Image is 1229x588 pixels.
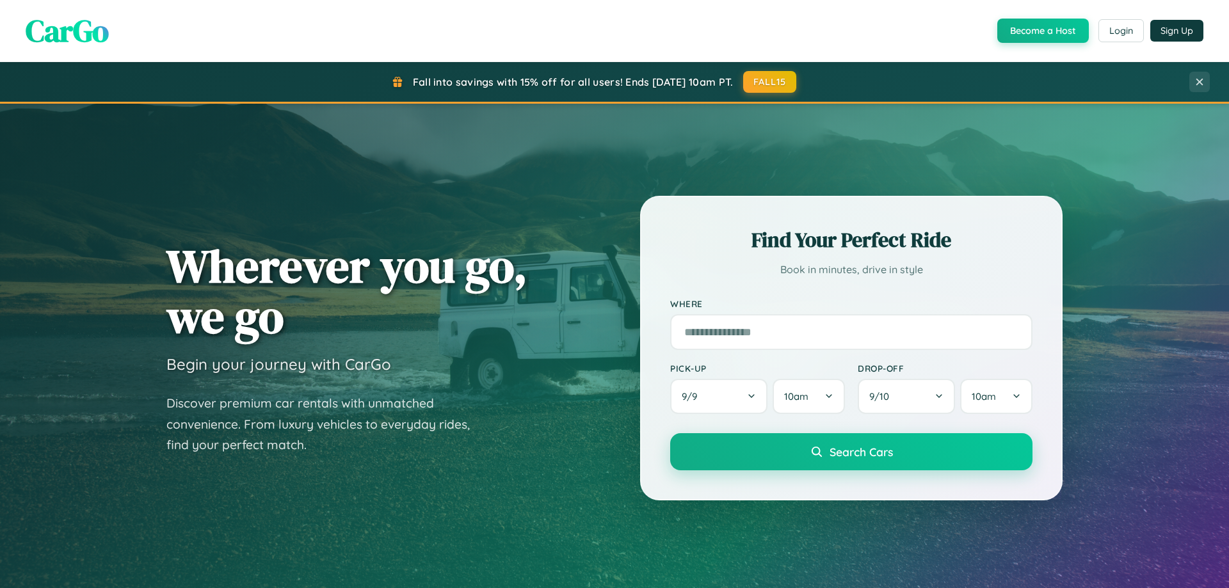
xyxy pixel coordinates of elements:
[784,390,808,402] span: 10am
[670,379,767,414] button: 9/9
[166,354,391,374] h3: Begin your journey with CarGo
[1150,20,1203,42] button: Sign Up
[997,19,1089,43] button: Become a Host
[858,379,955,414] button: 9/10
[166,393,486,456] p: Discover premium car rentals with unmatched convenience. From luxury vehicles to everyday rides, ...
[670,433,1032,470] button: Search Cars
[960,379,1032,414] button: 10am
[830,445,893,459] span: Search Cars
[166,241,527,342] h1: Wherever you go, we go
[773,379,845,414] button: 10am
[869,390,896,402] span: 9 / 10
[743,71,797,93] button: FALL15
[413,75,734,88] span: Fall into savings with 15% off for all users! Ends [DATE] 10am PT.
[972,390,996,402] span: 10am
[670,260,1032,279] p: Book in minutes, drive in style
[26,10,109,52] span: CarGo
[1098,19,1144,42] button: Login
[670,298,1032,309] label: Where
[682,390,703,402] span: 9 / 9
[858,363,1032,374] label: Drop-off
[670,226,1032,254] h2: Find Your Perfect Ride
[670,363,845,374] label: Pick-up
